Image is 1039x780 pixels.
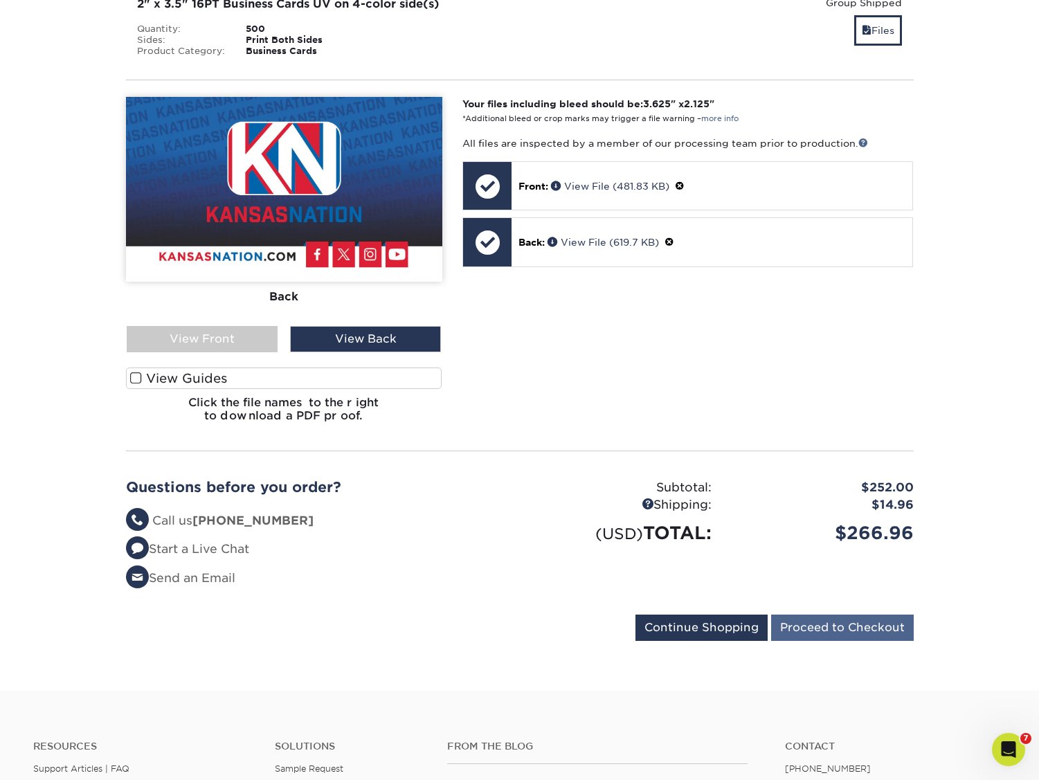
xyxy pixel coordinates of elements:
[275,763,343,774] a: Sample Request
[126,512,509,530] li: Call us
[595,525,643,543] small: (USD)
[548,237,659,248] a: View File (619.7 KB)
[862,25,871,36] span: files
[126,368,442,389] label: View Guides
[126,396,442,433] h6: Click the file names to the right to download a PDF proof.
[192,514,314,527] strong: [PHONE_NUMBER]
[520,496,722,514] div: Shipping:
[722,520,924,546] div: $266.96
[127,46,236,57] div: Product Category:
[785,763,871,774] a: [PHONE_NUMBER]
[722,496,924,514] div: $14.96
[126,282,442,312] div: Back
[462,136,913,150] p: All files are inspected by a member of our processing team prior to production.
[520,479,722,497] div: Subtotal:
[462,98,714,109] strong: Your files including bleed should be: " x "
[126,571,235,585] a: Send an Email
[275,741,426,752] h4: Solutions
[126,542,249,556] a: Start a Live Chat
[462,114,739,123] small: *Additional bleed or crop marks may trigger a file warning –
[127,326,278,352] div: View Front
[126,479,509,496] h2: Questions before you order?
[992,733,1025,766] iframe: Intercom live chat
[785,741,1006,752] a: Contact
[127,24,236,35] div: Quantity:
[643,98,671,109] span: 3.625
[722,479,924,497] div: $252.00
[518,181,548,192] span: Front:
[551,181,669,192] a: View File (481.83 KB)
[33,741,254,752] h4: Resources
[1020,733,1031,744] span: 7
[635,615,768,641] input: Continue Shopping
[290,326,441,352] div: View Back
[518,237,545,248] span: Back:
[447,741,748,752] h4: From the Blog
[235,46,388,57] div: Business Cards
[127,35,236,46] div: Sides:
[684,98,710,109] span: 2.125
[854,15,902,45] a: Files
[520,520,722,546] div: TOTAL:
[235,35,388,46] div: Print Both Sides
[235,24,388,35] div: 500
[771,615,914,641] input: Proceed to Checkout
[701,114,739,123] a: more info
